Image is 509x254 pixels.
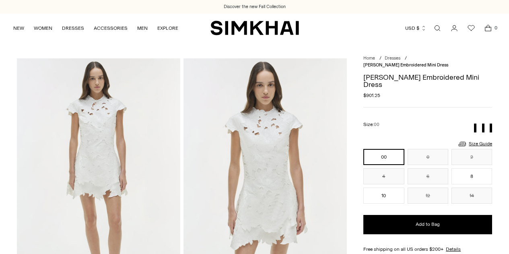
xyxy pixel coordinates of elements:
label: Size: [363,121,379,128]
button: 00 [363,149,404,165]
button: 2 [451,149,492,165]
a: Home [363,56,375,61]
button: 14 [451,188,492,204]
button: 10 [363,188,404,204]
div: / [379,55,381,62]
a: WOMEN [34,19,52,37]
a: ACCESSORIES [94,19,128,37]
a: Open cart modal [480,20,496,36]
span: 00 [374,122,379,127]
a: Discover the new Fall Collection [224,4,286,10]
button: 0 [408,149,448,165]
span: 0 [492,24,499,31]
button: 8 [451,168,492,184]
a: Size Guide [457,139,492,149]
a: DRESSES [62,19,84,37]
button: 6 [408,168,448,184]
h1: [PERSON_NAME] Embroidered Mini Dress [363,74,492,88]
a: NEW [13,19,24,37]
button: Add to Bag [363,215,492,234]
button: 4 [363,168,404,184]
span: Add to Bag [416,221,440,228]
a: Wishlist [463,20,479,36]
button: USD $ [405,19,427,37]
a: Details [446,246,461,253]
a: Dresses [385,56,400,61]
div: / [405,55,407,62]
a: Go to the account page [446,20,462,36]
span: [PERSON_NAME] Embroidered Mini Dress [363,62,448,68]
a: EXPLORE [157,19,178,37]
div: Free shipping on all US orders $200+ [363,246,492,253]
span: $901.25 [363,92,380,99]
button: 12 [408,188,448,204]
nav: breadcrumbs [363,55,492,68]
a: Open search modal [429,20,445,36]
a: MEN [137,19,148,37]
a: SIMKHAI [210,20,299,36]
